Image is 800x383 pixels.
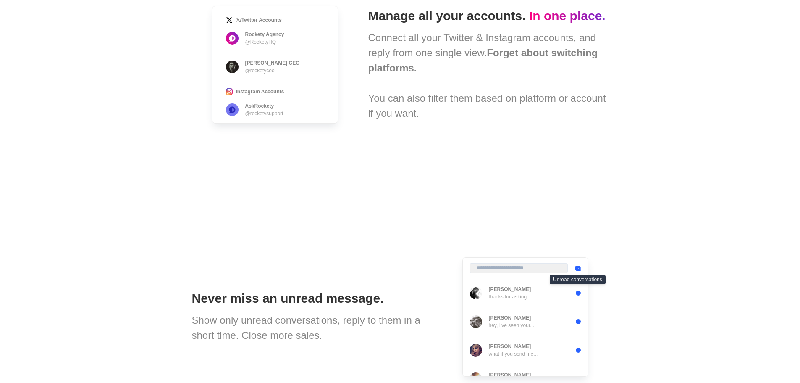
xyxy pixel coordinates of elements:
[192,313,442,343] div: Show only unread conversations, reply to them in a short time. Close more sales.
[368,8,609,24] h1: Manage all your accounts.
[368,47,598,74] b: Forget about switching platforms.
[529,9,606,23] span: In one place.
[368,30,609,121] div: Connect all your Twitter & Instagram accounts, and reply from one single view. You can also filte...
[192,291,442,306] h1: Never miss an unread message.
